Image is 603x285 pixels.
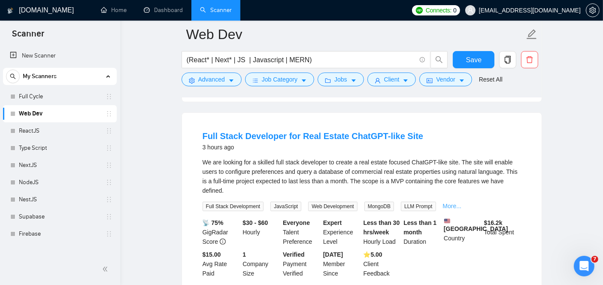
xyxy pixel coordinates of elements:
[23,68,57,85] span: My Scanners
[189,77,195,84] span: setting
[321,218,362,246] div: Experience Level
[106,110,112,117] span: holder
[3,68,117,243] li: My Scanners
[325,77,331,84] span: folder
[351,77,357,84] span: caret-down
[500,56,516,64] span: copy
[479,75,503,84] a: Reset All
[19,225,100,243] a: Firebase
[106,196,112,203] span: holder
[3,47,117,64] li: New Scanner
[228,77,234,84] span: caret-down
[402,218,442,246] div: Duration
[430,51,448,68] button: search
[526,29,537,40] span: edit
[203,251,221,258] b: $15.00
[203,142,424,152] div: 3 hours ago
[144,6,183,14] a: dashboardDashboard
[586,3,600,17] button: setting
[364,202,394,211] span: MongoDB
[6,73,19,79] span: search
[200,6,232,14] a: searchScanner
[106,162,112,169] span: holder
[427,77,433,84] span: idcard
[262,75,297,84] span: Job Category
[19,174,100,191] a: NodeJS
[453,6,457,15] span: 0
[5,27,51,45] span: Scanner
[106,179,112,186] span: holder
[19,191,100,208] a: NestJS
[574,256,594,276] iframe: Intercom live chat
[362,218,402,246] div: Hourly Load
[242,251,246,258] b: 1
[101,6,127,14] a: homeHome
[367,73,416,86] button: userClientcaret-down
[187,55,416,65] input: Search Freelance Jobs...
[106,93,112,100] span: holder
[10,47,110,64] a: New Scanner
[467,7,473,13] span: user
[301,77,307,84] span: caret-down
[281,218,321,246] div: Talent Preference
[586,7,600,14] a: setting
[403,77,409,84] span: caret-down
[203,202,264,211] span: Full Stack Development
[431,56,447,64] span: search
[201,218,241,246] div: GigRadar Score
[459,77,465,84] span: caret-down
[444,218,508,232] b: [GEOGRAPHIC_DATA]
[375,77,381,84] span: user
[106,230,112,237] span: holder
[466,55,482,65] span: Save
[401,202,436,211] span: LLM Prompt
[19,157,100,174] a: NextJS
[245,73,314,86] button: barsJob Categorycaret-down
[19,139,100,157] a: Type Script
[499,51,516,68] button: copy
[321,250,362,278] div: Member Since
[186,24,524,45] input: Scanner name...
[318,73,364,86] button: folderJobscaret-down
[6,70,20,83] button: search
[482,218,523,246] div: Total Spent
[203,131,424,141] a: Full Stack Developer for Real Estate ChatGPT-like Site
[102,265,111,273] span: double-left
[323,219,342,226] b: Expert
[384,75,400,84] span: Client
[281,250,321,278] div: Payment Verified
[252,77,258,84] span: bars
[323,251,343,258] b: [DATE]
[484,219,503,226] b: $ 16.2k
[283,219,310,226] b: Everyone
[334,75,347,84] span: Jobs
[106,213,112,220] span: holder
[521,51,538,68] button: delete
[442,218,482,246] div: Country
[242,219,268,226] b: $30 - $60
[106,145,112,152] span: holder
[203,219,224,226] b: 📡 75%
[364,219,400,236] b: Less than 30 hrs/week
[220,239,226,245] span: info-circle
[106,127,112,134] span: holder
[283,251,305,258] b: Verified
[203,158,521,195] div: We are looking for a skilled full stack developer to create a real estate focused ChatGPT-like si...
[182,73,242,86] button: settingAdvancedcaret-down
[308,202,358,211] span: Web Development
[443,203,462,209] a: More...
[198,75,225,84] span: Advanced
[426,6,451,15] span: Connects:
[362,250,402,278] div: Client Feedback
[19,105,100,122] a: Web Dev
[444,218,450,224] img: 🇺🇸
[270,202,301,211] span: JavaScript
[416,7,423,14] img: upwork-logo.png
[436,75,455,84] span: Vendor
[403,219,436,236] b: Less than 1 month
[521,56,538,64] span: delete
[241,250,281,278] div: Company Size
[19,122,100,139] a: ReactJS
[241,218,281,246] div: Hourly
